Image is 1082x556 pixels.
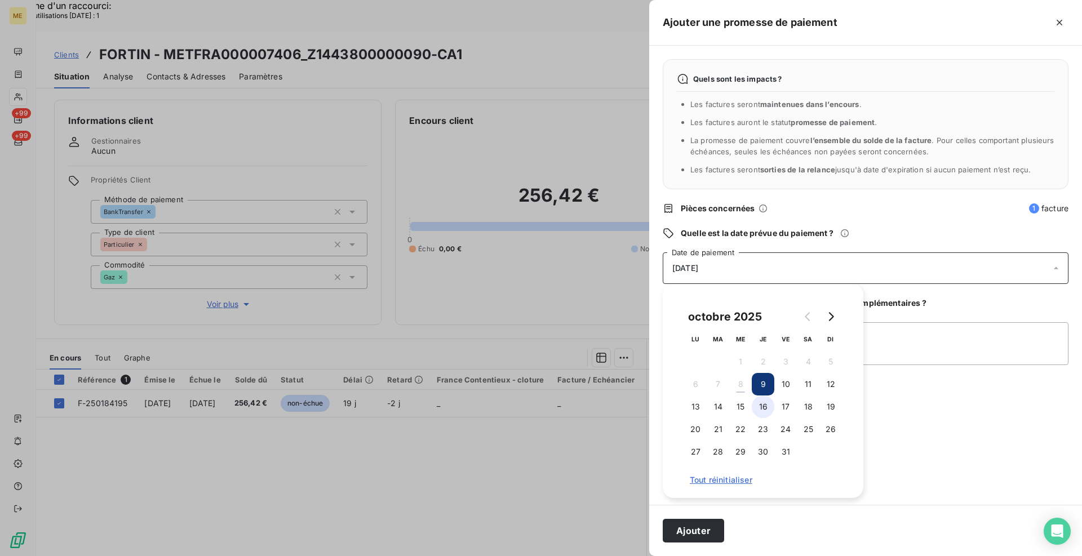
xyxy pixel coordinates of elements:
button: 1 [729,350,752,373]
button: Go to previous month [797,305,819,328]
h5: Ajouter une promesse de paiement [663,15,837,30]
th: lundi [684,328,707,350]
span: maintenues dans l’encours [760,100,859,109]
button: 13 [684,395,707,418]
button: 15 [729,395,752,418]
button: 14 [707,395,729,418]
button: 11 [797,373,819,395]
span: sorties de la relance [760,165,835,174]
span: Les factures seront . [690,100,862,109]
button: 17 [774,395,797,418]
div: Open Intercom Messenger [1044,518,1071,545]
button: 30 [752,441,774,463]
button: 4 [797,350,819,373]
button: 3 [774,350,797,373]
span: Les factures auront le statut . [690,118,877,127]
span: La promesse de paiement couvre . Pour celles comportant plusieurs échéances, seules les échéances... [690,136,1054,156]
button: 8 [729,373,752,395]
button: 22 [729,418,752,441]
th: mercredi [729,328,752,350]
button: 26 [819,418,842,441]
span: Pièces concernées [681,203,755,214]
span: Quelle est la date prévue du paiement ? [681,228,833,239]
span: Tout réinitialiser [690,475,836,484]
th: jeudi [752,328,774,350]
span: [DATE] [672,264,698,273]
th: vendredi [774,328,797,350]
span: Quels sont les impacts ? [693,74,782,83]
button: Go to next month [819,305,842,328]
span: Les factures seront jusqu'à date d'expiration si aucun paiement n’est reçu. [690,165,1031,174]
button: 12 [819,373,842,395]
button: 18 [797,395,819,418]
button: 24 [774,418,797,441]
th: samedi [797,328,819,350]
button: 31 [774,441,797,463]
button: 29 [729,441,752,463]
span: l’ensemble du solde de la facture [810,136,932,145]
div: octobre 2025 [684,308,766,326]
button: 2 [752,350,774,373]
button: Ajouter [663,519,724,542]
button: 23 [752,418,774,441]
span: facture [1029,203,1068,214]
button: 16 [752,395,774,418]
span: promesse de paiement [791,118,875,127]
button: 7 [707,373,729,395]
th: mardi [707,328,729,350]
button: 21 [707,418,729,441]
button: 9 [752,373,774,395]
button: 27 [684,441,707,463]
button: 20 [684,418,707,441]
button: 10 [774,373,797,395]
th: dimanche [819,328,842,350]
button: 6 [684,373,707,395]
button: 5 [819,350,842,373]
button: 25 [797,418,819,441]
span: 1 [1029,203,1039,213]
button: 19 [819,395,842,418]
button: 28 [707,441,729,463]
